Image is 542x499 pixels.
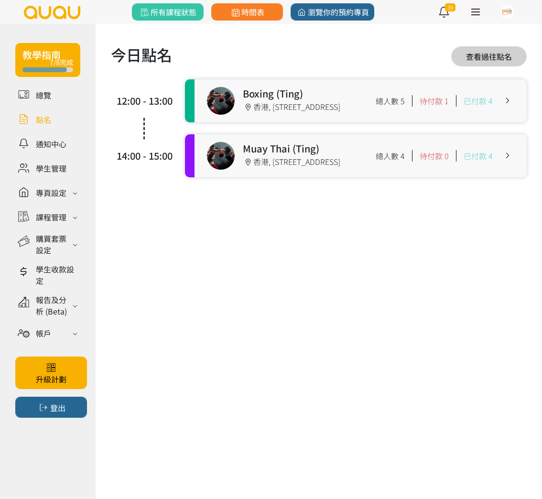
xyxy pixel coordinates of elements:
[229,6,264,18] span: 時間表
[36,327,51,339] div: 帳戶
[111,43,172,66] h1: 今日點名
[296,6,369,18] span: 瀏覽你的預約專頁
[211,3,283,21] a: 時間表
[139,6,196,18] span: 所有課程狀態
[15,397,87,418] button: 登出
[23,6,81,19] img: logo.svg
[15,357,87,389] a: 升級計劃
[445,3,455,11] span: 39
[116,94,173,108] div: 12:00 - 13:00
[36,294,70,317] div: 報告及分析 (Beta)
[116,149,173,163] div: 14:00 - 15:00
[36,233,70,256] div: 購買套票設定
[36,187,66,198] div: 專頁設定
[291,3,374,21] a: 瀏覽你的預約專頁
[451,46,527,66] a: 查看過往點名
[132,3,204,21] a: 所有課程狀態
[36,211,66,223] div: 課程管理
